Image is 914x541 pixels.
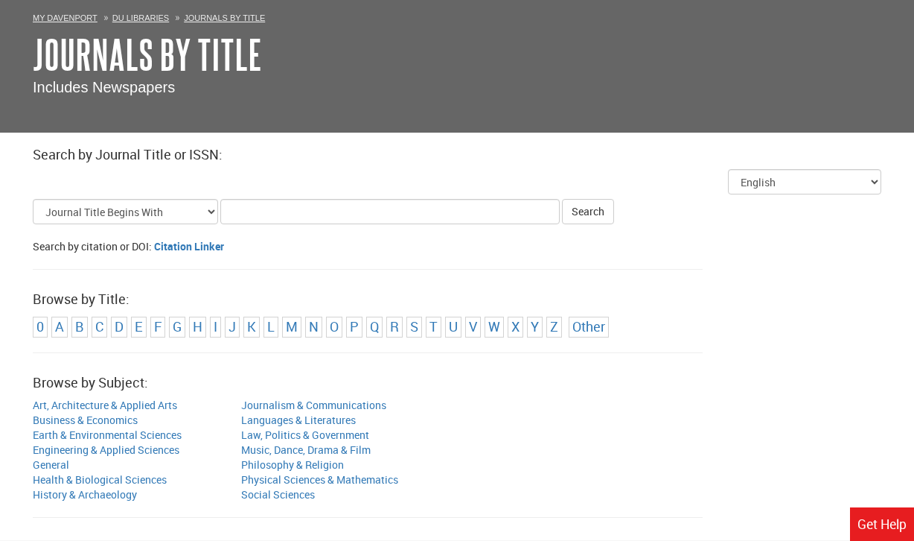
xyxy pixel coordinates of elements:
[184,13,265,22] a: Journals By Title
[243,317,260,338] li: Browse by letter
[36,317,44,335] a: Browse by 0
[131,317,147,338] li: Browse by letter
[429,317,438,335] a: Browse by T
[326,317,342,338] li: Browse by letter
[33,413,138,427] a: Business & Economics
[33,458,69,472] a: General
[572,317,605,335] a: Browse by other
[241,487,315,502] a: Social Sciences
[562,199,614,224] button: Search
[169,317,185,338] li: Browse by letter
[241,443,371,457] a: Music, Dance, Drama & Film
[115,317,124,335] a: Browse by D
[193,317,202,335] a: Browse by H
[390,317,399,335] a: Browse by R
[241,413,356,427] a: Languages & Literatures
[550,317,558,335] a: Browse by Z
[426,317,441,338] li: Browse by letter
[282,317,301,338] li: Browse by letter
[406,317,422,338] li: Browse by letter
[241,428,369,442] a: Law, Politics & Government
[95,317,103,335] a: Browse by C
[309,317,319,335] a: Browse by N
[33,472,167,487] a: Health & Biological Sciences
[370,317,379,335] a: Browse by Q
[225,317,240,338] li: Browse by letter
[154,317,162,335] a: Browse by F
[469,317,477,335] a: Browse by V
[531,317,539,335] a: Browse by Y
[267,317,275,335] a: Browse by L
[263,317,278,338] li: Browse by letter
[33,487,137,502] a: History & Archaeology
[228,317,236,335] a: Browse by J
[33,31,262,77] a: Journals By Title
[445,317,461,338] li: Browse by letter
[33,317,48,338] li: Browse by letter
[33,148,881,162] h2: Search by Journal Title or ISSN:
[241,472,398,487] a: Physical Sciences & Mathematics
[112,13,169,22] a: DU Libraries
[286,317,298,335] a: Browse by M
[111,317,127,338] li: Browse by letter
[366,317,383,338] li: Browse by letter
[346,317,362,338] li: Browse by letter
[241,458,344,472] a: Philosophy & Religion
[305,317,322,338] li: Browse by letter
[51,317,68,338] li: Browse by letter
[33,77,881,98] p: Includes Newspapers
[33,376,881,390] h2: Browse by Subject:
[410,317,418,335] a: Browse by S
[33,239,152,253] span: Search by citation or DOI:
[546,317,562,338] li: Browse by letter
[527,317,543,338] li: Browse by letter
[465,317,481,338] li: Browse by letter
[350,317,359,335] a: Browse by P
[75,317,84,335] a: Browse by B
[173,317,182,335] a: Browse by G
[511,317,520,335] a: Browse by X
[189,317,206,338] li: Browse by letter
[508,317,523,338] li: Browse by letter
[247,317,256,335] a: Browse by K
[150,317,165,338] li: Browse by letter
[33,292,881,307] h2: Browse by Title:
[33,10,881,25] ol: Breadcrumbs
[154,239,224,253] a: Citation Linker
[241,398,386,412] a: Journalism & Communications
[214,317,217,335] a: Browse by I
[485,317,504,338] li: Browse by letter
[210,317,221,338] li: Browse by letter
[850,507,914,541] a: Get Help
[33,428,182,442] a: Earth & Environmental Sciences
[449,317,458,335] a: Browse by U
[386,317,403,338] li: Browse by letter
[33,13,98,22] a: My Davenport
[488,317,500,335] a: Browse by W
[55,317,64,335] a: Browse by A
[33,443,179,457] a: Engineering & Applied Sciences
[135,317,143,335] a: Browse by E
[71,317,88,338] li: Browse by letter
[330,317,339,335] a: Browse by O
[92,317,107,338] li: Browse by letter
[33,398,177,412] a: Art, Architecture & Applied Arts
